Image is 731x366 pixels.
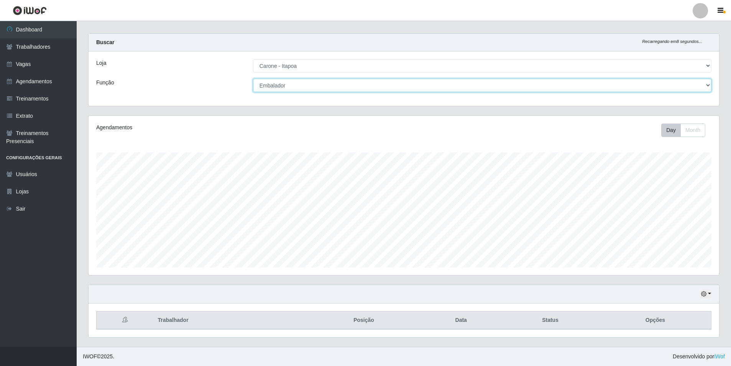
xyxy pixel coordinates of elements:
span: IWOF [83,353,97,359]
div: Toolbar with button groups [661,124,711,137]
div: Agendamentos [96,124,346,132]
span: Desenvolvido por [673,353,725,361]
strong: Buscar [96,39,114,45]
div: First group [661,124,705,137]
span: © 2025 . [83,353,114,361]
th: Opções [600,312,711,330]
th: Status [501,312,600,330]
button: Month [680,124,705,137]
th: Data [421,312,501,330]
th: Posição [307,312,421,330]
i: Recarregando em 8 segundos... [642,39,702,44]
th: Trabalhador [153,312,306,330]
label: Loja [96,59,106,67]
label: Função [96,79,114,87]
button: Day [661,124,681,137]
img: CoreUI Logo [13,6,47,15]
a: iWof [714,353,725,359]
